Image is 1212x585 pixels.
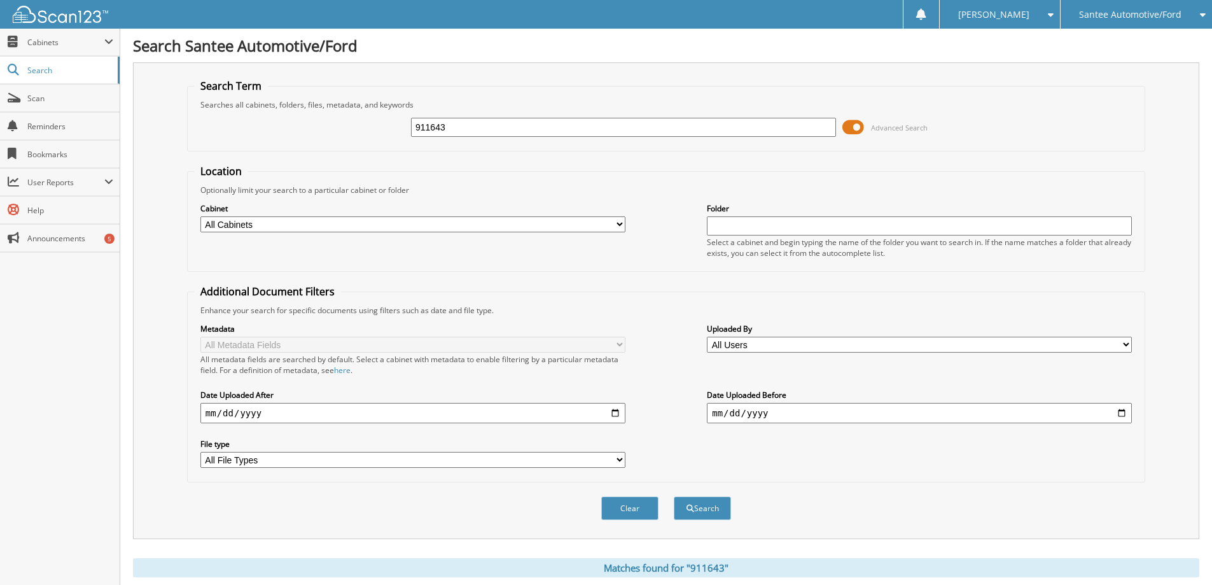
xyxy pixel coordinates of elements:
[334,365,351,376] a: here
[200,390,625,400] label: Date Uploaded After
[27,177,104,188] span: User Reports
[1079,11,1181,18] span: Santee Automotive/Ford
[27,121,113,132] span: Reminders
[707,203,1132,214] label: Folder
[27,93,113,104] span: Scan
[707,323,1132,334] label: Uploaded By
[27,149,113,160] span: Bookmarks
[194,285,341,299] legend: Additional Document Filters
[194,185,1138,195] div: Optionally limit your search to a particular cabinet or folder
[200,439,625,449] label: File type
[27,205,113,216] span: Help
[674,497,731,520] button: Search
[13,6,108,23] img: scan123-logo-white.svg
[27,233,113,244] span: Announcements
[958,11,1029,18] span: [PERSON_NAME]
[200,403,625,423] input: start
[27,37,104,48] span: Cabinets
[707,390,1132,400] label: Date Uploaded Before
[707,403,1132,423] input: end
[27,65,111,76] span: Search
[133,558,1199,577] div: Matches found for "911643"
[200,354,625,376] div: All metadata fields are searched by default. Select a cabinet with metadata to enable filtering b...
[871,123,928,132] span: Advanced Search
[194,305,1138,316] div: Enhance your search for specific documents using filters such as date and file type.
[133,35,1199,56] h1: Search Santee Automotive/Ford
[200,323,625,334] label: Metadata
[200,203,625,214] label: Cabinet
[707,237,1132,258] div: Select a cabinet and begin typing the name of the folder you want to search in. If the name match...
[194,99,1138,110] div: Searches all cabinets, folders, files, metadata, and keywords
[194,164,248,178] legend: Location
[194,79,268,93] legend: Search Term
[104,234,115,244] div: 5
[601,497,658,520] button: Clear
